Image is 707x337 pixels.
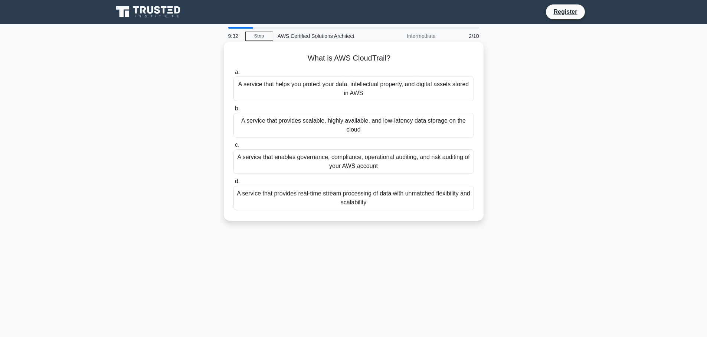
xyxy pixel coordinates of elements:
[224,29,245,43] div: 9:32
[273,29,375,43] div: AWS Certified Solutions Architect
[235,105,240,111] span: b.
[233,113,474,137] div: A service that provides scalable, highly available, and low-latency data storage on the cloud
[375,29,440,43] div: Intermediate
[233,54,475,63] h5: What is AWS CloudTrail?
[549,7,582,16] a: Register
[233,149,474,174] div: A service that enables governance, compliance, operational auditing, and risk auditing of your AW...
[245,32,273,41] a: Stop
[235,142,239,148] span: c.
[233,77,474,101] div: A service that helps you protect your data, intellectual property, and digital assets stored in AWS
[440,29,484,43] div: 2/10
[235,178,240,184] span: d.
[233,186,474,210] div: A service that provides real-time stream processing of data with unmatched flexibility and scalab...
[235,69,240,75] span: a.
